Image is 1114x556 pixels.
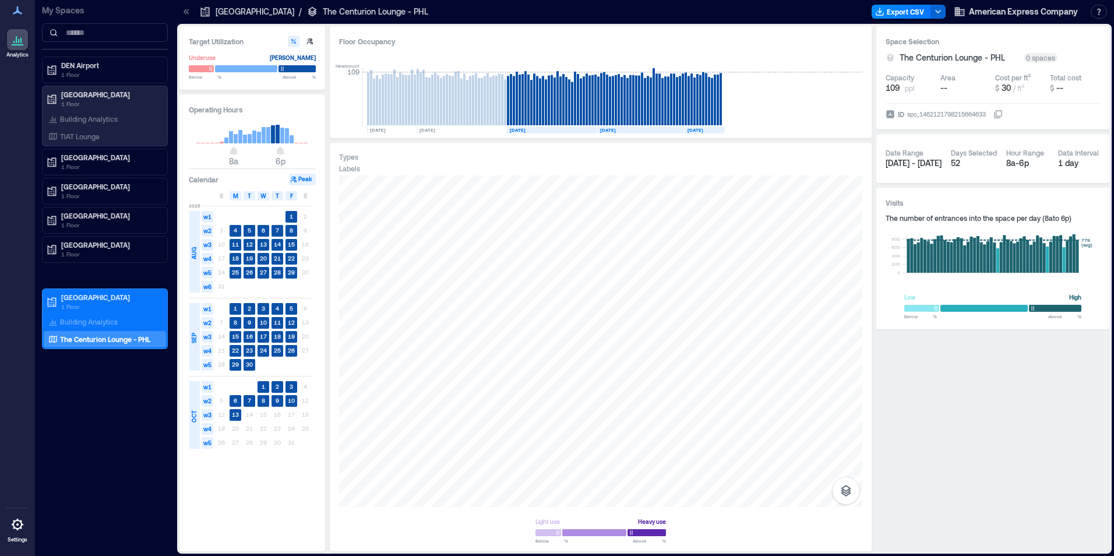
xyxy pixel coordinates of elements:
[232,333,239,340] text: 15
[61,90,159,99] p: [GEOGRAPHIC_DATA]
[995,84,999,92] span: $
[260,255,267,262] text: 20
[323,6,428,17] p: The Centurion Lounge - PHL
[248,305,251,312] text: 2
[900,52,1005,64] span: The Centurion Lounge - PHL
[886,197,1100,209] h3: Visits
[61,182,159,191] p: [GEOGRAPHIC_DATA]
[202,225,213,237] span: w2
[1006,148,1044,157] div: Hour Range
[886,82,900,94] span: 109
[6,51,29,58] p: Analytics
[61,153,159,162] p: [GEOGRAPHIC_DATA]
[260,347,267,354] text: 24
[189,52,216,64] div: Underuse
[288,333,295,340] text: 19
[897,270,900,276] tspan: 0
[276,397,279,404] text: 9
[260,241,267,248] text: 13
[202,395,213,407] span: w2
[904,291,915,303] div: Low
[202,423,213,435] span: w4
[202,409,213,421] span: w3
[1024,53,1057,62] div: 0 spaces
[189,410,199,423] span: OCT
[1069,291,1081,303] div: High
[274,269,281,276] text: 28
[1006,157,1049,169] div: 8a - 6p
[42,5,168,16] p: My Spaces
[1050,84,1054,92] span: $
[1056,83,1063,93] span: --
[61,162,159,171] p: 1 Floor
[600,127,616,133] text: [DATE]
[233,191,238,200] span: M
[274,319,281,326] text: 11
[202,359,213,371] span: w5
[189,333,199,343] span: SEP
[8,536,27,543] p: Settings
[993,110,1003,119] button: IDspc_1462121798215664633
[290,213,293,220] text: 1
[202,253,213,265] span: w4
[60,335,150,344] p: The Centurion Lounge - PHL
[232,269,239,276] text: 25
[905,83,915,93] span: ppl
[898,108,904,120] span: ID
[260,269,267,276] text: 27
[262,227,265,234] text: 6
[274,255,281,262] text: 21
[290,305,293,312] text: 5
[61,220,159,230] p: 1 Floor
[688,127,703,133] text: [DATE]
[940,73,956,82] div: Area
[288,255,295,262] text: 22
[61,99,159,108] p: 1 Floor
[234,227,237,234] text: 4
[940,83,947,93] span: --
[262,305,265,312] text: 3
[234,305,237,312] text: 1
[229,156,238,166] span: 8a
[886,158,942,168] span: [DATE] - [DATE]
[995,73,1031,82] div: Cost per ft²
[290,227,293,234] text: 8
[891,244,900,250] tspan: 600
[274,333,281,340] text: 18
[262,397,265,404] text: 8
[339,164,360,173] div: Labels
[202,303,213,315] span: w1
[969,6,1078,17] span: American Express Company
[202,211,213,223] span: w1
[220,191,223,200] span: S
[370,127,386,133] text: [DATE]
[60,317,118,326] p: Building Analytics
[202,317,213,329] span: w2
[886,36,1100,47] h3: Space Selection
[260,333,267,340] text: 17
[246,255,253,262] text: 19
[260,191,266,200] span: W
[61,249,159,259] p: 1 Floor
[61,70,159,79] p: 1 Floor
[891,253,900,259] tspan: 400
[535,537,568,544] span: Below %
[189,247,199,259] span: AUG
[61,211,159,220] p: [GEOGRAPHIC_DATA]
[216,6,294,17] p: [GEOGRAPHIC_DATA]
[904,313,937,320] span: Below %
[246,347,253,354] text: 23
[246,333,253,340] text: 16
[274,241,281,248] text: 14
[61,240,159,249] p: [GEOGRAPHIC_DATA]
[1013,84,1024,92] span: / ft²
[510,127,526,133] text: [DATE]
[900,52,1019,64] button: The Centurion Lounge - PHL
[61,61,159,70] p: DEN Airport
[189,174,218,185] h3: Calendar
[189,104,316,115] h3: Operating Hours
[60,114,118,124] p: Building Analytics
[339,152,358,161] div: Types
[886,213,1100,223] div: The number of entrances into the space per day ( 8a to 6p )
[886,148,923,157] div: Date Range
